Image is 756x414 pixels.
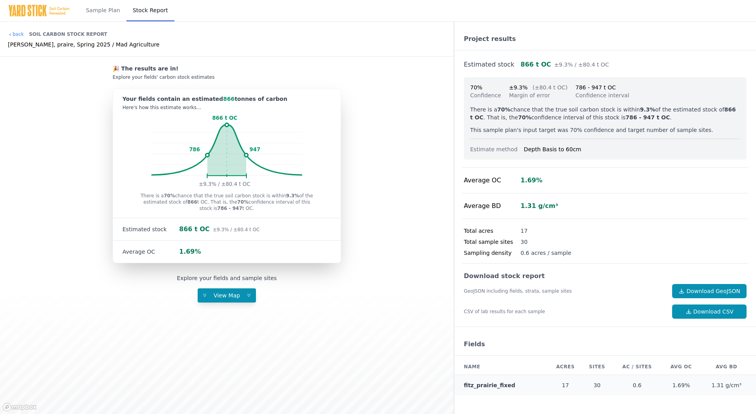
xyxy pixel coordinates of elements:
[8,31,24,37] a: back
[122,225,179,233] div: Estimated stock
[521,176,543,185] div: 1.69%
[548,359,582,375] th: Acres
[521,201,558,211] div: 1.31 g/cm³
[464,308,666,315] div: CSV of lab results for each sample
[518,114,532,121] strong: 70%
[521,227,528,235] div: 17
[521,60,609,69] div: 866 t OC
[250,147,260,152] tspan: 947
[554,61,609,68] span: ±9.3% / ±80.4 t OC
[464,238,521,246] div: Total sample sites
[464,176,521,185] div: Average OC
[223,96,235,102] span: 866
[464,227,521,235] div: Total acres
[122,95,331,103] div: Your fields contain an estimated tonnes of carbon
[213,227,260,232] span: ±9.3% / ±80.4 t OC
[521,249,571,257] div: 0.6 acres / sample
[470,91,501,99] div: Confidence
[470,84,482,91] span: 70%
[612,375,662,396] td: 0.6
[700,359,756,375] th: AVG BD
[464,382,515,388] a: fitz_prairie_fixed
[524,145,740,153] div: Depth Basis to 60cm
[8,4,70,17] img: Yard Stick Logo
[122,248,179,256] div: Average OC
[464,61,514,68] a: Estimated stock
[139,193,315,212] p: There is a chance that the true soil carbon stock is within of the estimated stock of t OC. That ...
[113,65,341,72] div: 🎉 The results are in!
[179,225,260,234] div: 866 t OC
[470,126,740,134] p: This sample plan's input target was 70% confidence and target number of sample sites.
[662,375,700,396] td: 1.69%
[582,375,612,396] td: 30
[672,284,747,298] a: Download GeoJSON
[164,193,175,199] strong: 70%
[672,304,747,319] a: Download CSV
[626,114,670,121] strong: 786 - 947 t OC
[509,84,528,91] span: ±9.3%
[548,375,582,396] td: 17
[217,206,242,211] strong: 786 - 947
[237,199,249,205] strong: 70%
[187,199,197,205] strong: 866
[576,91,630,99] div: Confidence interval
[700,375,756,396] td: 1.31 g/cm³
[521,238,528,246] div: 30
[470,145,524,153] div: Estimate method
[582,359,612,375] th: Sites
[286,193,299,199] strong: 9.3%
[497,106,511,113] strong: 70%
[464,271,747,281] div: Download stock report
[199,181,250,187] tspan: ±9.3% / ±80.4 t OC
[198,288,256,303] button: View Map
[454,359,548,375] th: Name
[532,84,567,91] span: (±80.4 t OC)
[454,333,756,356] div: Fields
[122,104,331,111] div: Here's how this estimate works...
[464,249,521,257] div: Sampling density
[464,288,666,294] div: GeoJSON including fields, strata, sample sites
[509,91,568,99] div: Margin of error
[464,201,521,211] div: Average BD
[209,292,245,299] span: View Map
[464,35,516,43] a: Project results
[662,359,700,375] th: AVG OC
[8,41,159,48] div: [PERSON_NAME], praire, Spring 2025 / Mad Agriculture
[29,28,107,41] div: Soil Carbon Stock Report
[179,247,201,256] div: 1.69%
[212,115,237,121] tspan: 866 t OC
[113,74,341,80] div: Explore your fields' carbon stock estimates
[470,106,740,121] p: There is a chance that the true soil carbon stock is within of the estimated stock of . That is, ...
[612,359,662,375] th: AC / Sites
[177,274,277,282] div: Explore your fields and sample sites
[189,147,200,152] tspan: 786
[640,106,655,113] strong: 9.3%
[576,84,616,91] span: 786 - 947 t OC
